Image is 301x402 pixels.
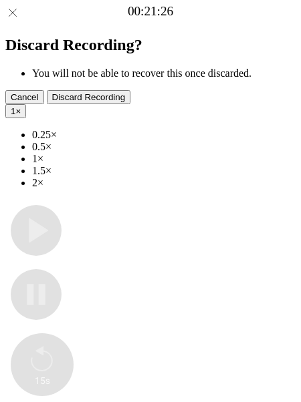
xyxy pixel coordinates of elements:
span: 1 [11,106,15,116]
li: You will not be able to recover this once discarded. [32,67,296,79]
li: 1× [32,153,296,165]
button: 1× [5,104,26,118]
button: Discard Recording [47,90,131,104]
h2: Discard Recording? [5,36,296,54]
li: 0.5× [32,141,296,153]
a: 00:21:26 [128,4,173,19]
button: Cancel [5,90,44,104]
li: 0.25× [32,129,296,141]
li: 2× [32,177,296,189]
li: 1.5× [32,165,296,177]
